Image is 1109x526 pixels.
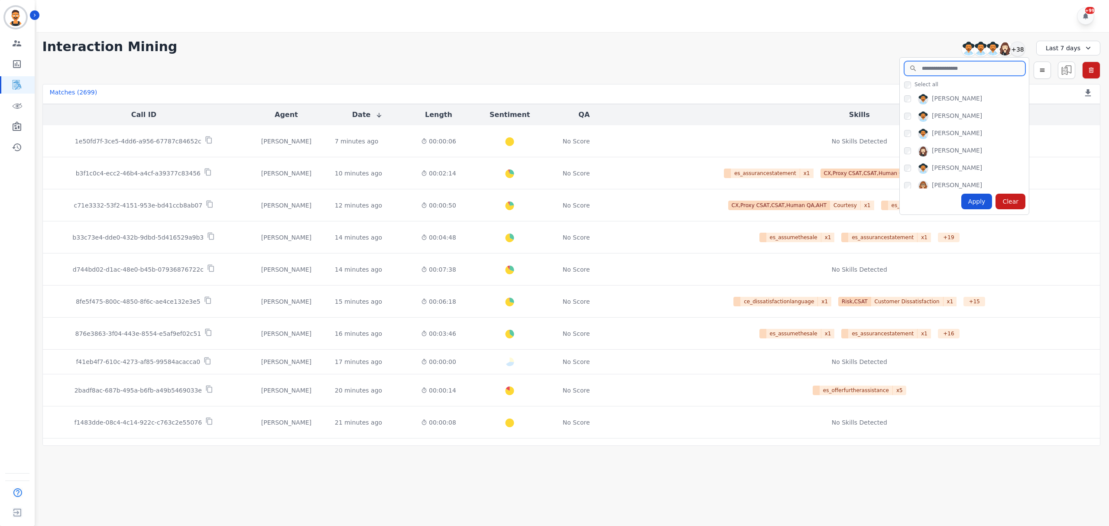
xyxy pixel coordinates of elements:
button: Length [425,110,452,120]
div: [PERSON_NAME] [932,111,982,122]
div: No Score [563,137,590,146]
span: x 1 [818,297,831,306]
div: 00:04:48 [414,233,463,242]
button: Sentiment [490,110,530,120]
span: x 5 [893,386,906,395]
div: 10 minutes ago [335,169,382,178]
div: 14 minutes ago [335,233,382,242]
div: Last 7 days [1036,41,1100,55]
div: [PERSON_NAME] [252,233,321,242]
p: b3f1c0c4-ecc2-46b4-a4cf-a39377c83456 [76,169,201,178]
div: +99 [1085,7,1095,14]
div: [PERSON_NAME] [252,169,321,178]
div: No Score [563,265,590,274]
span: es_offerfurtherassistance [820,386,893,395]
span: x 1 [821,233,835,242]
span: Customer Dissatisfaction [871,297,944,306]
button: Date [352,110,383,120]
div: 00:00:50 [414,201,463,210]
span: x 1 [821,329,835,338]
button: Call ID [131,110,156,120]
div: No Score [563,233,590,242]
div: No Score [563,357,590,366]
span: Select all [914,81,938,88]
div: + 19 [938,233,960,242]
p: 8fe5f475-800c-4850-8f6c-ae4ce132e3e5 [76,297,201,306]
span: es_assurancestatement [731,169,800,178]
div: [PERSON_NAME] [252,137,321,146]
div: + 16 [938,329,960,338]
div: Matches ( 2699 ) [50,88,97,100]
p: f1483dde-08c4-4c14-922c-c763c2e55076 [75,418,202,427]
p: f41eb4f7-610c-4273-af85-99584acacca0 [76,357,200,366]
div: [PERSON_NAME] [932,146,982,156]
div: 7 minutes ago [335,137,379,146]
div: No Score [563,386,590,395]
div: 00:06:18 [414,297,463,306]
span: es_assumethesale [766,233,821,242]
div: [PERSON_NAME] [252,386,321,395]
span: Courtesy [830,201,861,210]
img: Bordered avatar [5,7,26,28]
button: Skills [849,110,870,120]
span: x 1 [800,169,814,178]
div: [PERSON_NAME] [252,329,321,338]
span: x 1 [861,201,874,210]
div: Apply [961,194,992,209]
div: 00:00:14 [414,386,463,395]
div: No Score [563,418,590,427]
div: [PERSON_NAME] [252,265,321,274]
h1: Interaction Mining [42,39,178,55]
div: [PERSON_NAME] [252,418,321,427]
span: es_courtpowerwords [888,201,949,210]
div: [PERSON_NAME] [932,94,982,104]
button: QA [578,110,590,120]
span: x 1 [918,233,931,242]
span: x 1 [918,329,931,338]
div: [PERSON_NAME] [252,357,321,366]
div: No Skills Detected [832,137,887,146]
p: d744bd02-d1ac-48e0-b45b-07936876722c [73,265,204,274]
div: No Skills Detected [832,418,887,427]
div: No Skills Detected [832,265,887,274]
div: [PERSON_NAME] [932,181,982,191]
span: x 1 [944,297,957,306]
div: + 15 [963,297,985,306]
div: 00:00:08 [414,418,463,427]
button: Agent [275,110,298,120]
span: Risk,CSAT [838,297,871,306]
div: 00:02:14 [414,169,463,178]
div: [PERSON_NAME] [252,201,321,210]
span: ce_dissatisfactionlanguage [740,297,818,306]
div: 16 minutes ago [335,329,382,338]
div: 00:03:46 [414,329,463,338]
div: [PERSON_NAME] [252,297,321,306]
p: b33c73e4-dde0-432b-9dbd-5d416529a9b3 [72,233,204,242]
div: Clear [996,194,1025,209]
div: 17 minutes ago [335,357,382,366]
div: 12 minutes ago [335,201,382,210]
div: 14 minutes ago [335,265,382,274]
div: +38 [1010,42,1025,56]
div: No Score [563,297,590,306]
div: 21 minutes ago [335,418,382,427]
div: 20 minutes ago [335,386,382,395]
p: 1e50fd7f-3ce5-4dd6-a956-67787c84652c [75,137,201,146]
div: No Score [563,329,590,338]
span: CX,Proxy CSAT,CSAT,Human QA,AHT [728,201,830,210]
span: es_assumethesale [766,329,821,338]
p: 2badf8ac-687b-495a-b6fb-a49b5469033e [75,386,202,395]
div: No Score [563,201,590,210]
div: 00:00:00 [414,357,463,366]
p: 876e3863-3f04-443e-8554-e5af9ef02c51 [75,329,201,338]
span: es_assurancestatement [848,233,918,242]
div: No Skills Detected [832,357,887,366]
div: [PERSON_NAME] [932,163,982,174]
div: 15 minutes ago [335,297,382,306]
span: es_assurancestatement [848,329,918,338]
span: CX,Proxy CSAT,CSAT,Human QA,AHT [820,169,923,178]
div: No Score [563,169,590,178]
p: c71e3332-53f2-4151-953e-bd41ccb8ab07 [74,201,203,210]
div: 00:00:06 [414,137,463,146]
div: [PERSON_NAME] [932,129,982,139]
